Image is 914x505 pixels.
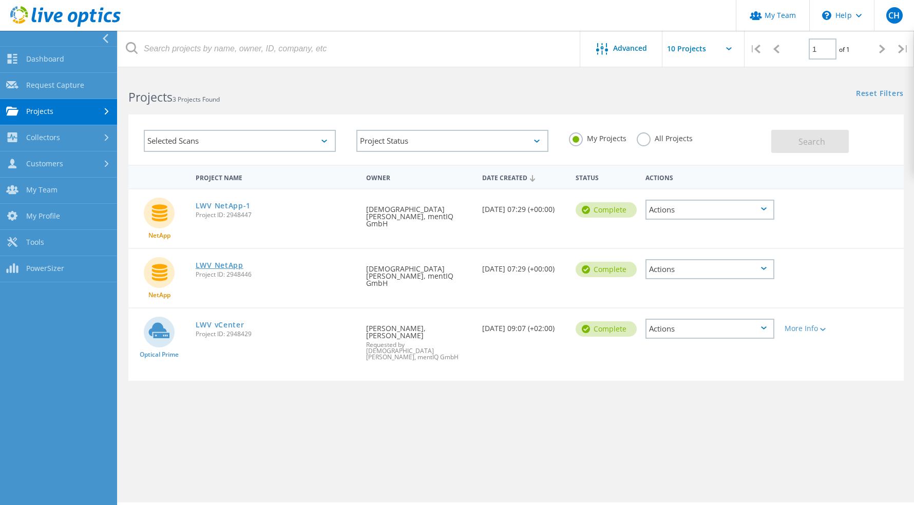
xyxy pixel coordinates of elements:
[10,22,121,29] a: Live Optics Dashboard
[196,321,244,328] a: LWV vCenter
[128,89,173,105] b: Projects
[361,189,478,238] div: [DEMOGRAPHIC_DATA][PERSON_NAME], mentIQ GmbH
[570,167,640,186] div: Status
[477,249,570,283] div: [DATE] 07:29 (+00:00)
[856,90,904,99] a: Reset Filters
[356,130,548,152] div: Project Status
[196,202,251,209] a: LWV NetApp-1
[191,167,361,186] div: Project Name
[771,130,849,153] button: Search
[893,31,914,67] div: |
[613,45,647,52] span: Advanced
[477,308,570,342] div: [DATE] 09:07 (+02:00)
[366,342,472,360] span: Requested by [DEMOGRAPHIC_DATA][PERSON_NAME], mentIQ GmbH
[785,325,836,332] div: More Info
[839,45,850,54] span: of 1
[144,130,336,152] div: Selected Scans
[576,262,637,277] div: Complete
[361,249,478,297] div: [DEMOGRAPHIC_DATA][PERSON_NAME], mentIQ GmbH
[477,189,570,223] div: [DATE] 07:29 (+00:00)
[645,319,775,339] div: Actions
[640,167,780,186] div: Actions
[148,232,170,239] span: NetApp
[196,262,243,269] a: LWV NetApp
[798,136,825,147] span: Search
[118,31,581,67] input: Search projects by name, owner, ID, company, etc
[645,259,775,279] div: Actions
[645,200,775,220] div: Actions
[361,167,478,186] div: Owner
[148,292,170,298] span: NetApp
[569,132,626,142] label: My Projects
[173,95,220,104] span: 3 Projects Found
[140,352,179,358] span: Optical Prime
[196,271,356,278] span: Project ID: 2948446
[196,212,356,218] span: Project ID: 2948447
[196,331,356,337] span: Project ID: 2948429
[637,132,693,142] label: All Projects
[888,11,900,20] span: CH
[745,31,766,67] div: |
[576,321,637,337] div: Complete
[477,167,570,187] div: Date Created
[822,11,831,20] svg: \n
[576,202,637,218] div: Complete
[361,308,478,371] div: [PERSON_NAME], [PERSON_NAME]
